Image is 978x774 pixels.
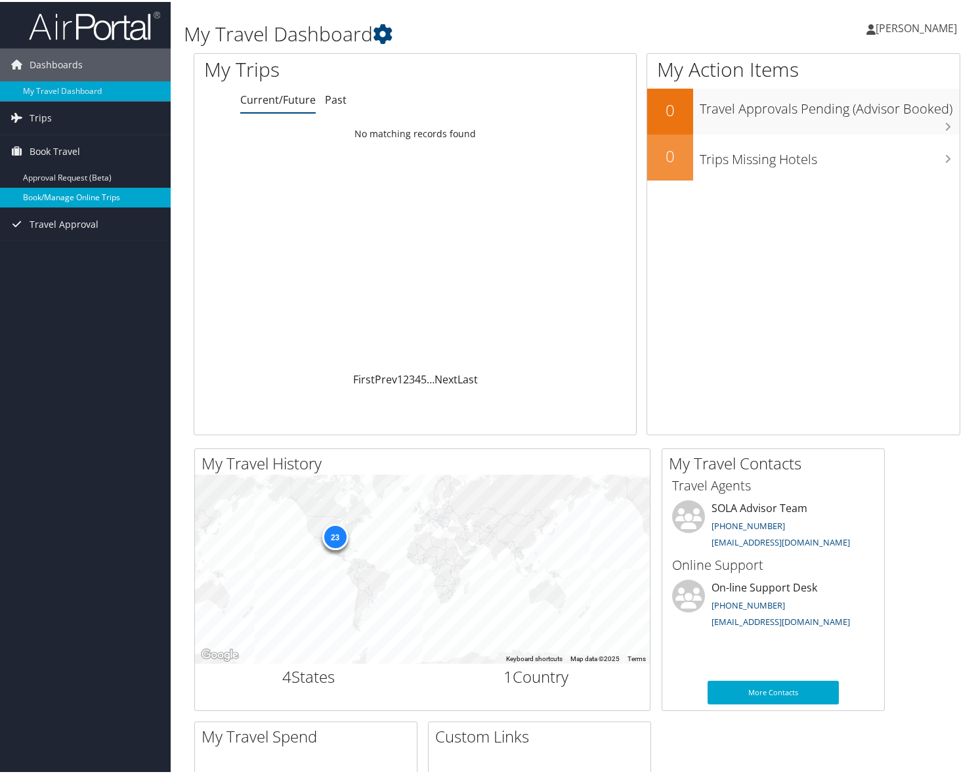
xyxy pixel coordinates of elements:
a: Next [435,370,457,385]
h2: 0 [647,143,693,165]
td: No matching records found [194,120,636,144]
button: Keyboard shortcuts [506,653,563,662]
h2: My Travel Contacts [669,450,884,473]
h2: 0 [647,97,693,119]
a: 2 [403,370,409,385]
a: Open this area in Google Maps (opens a new window) [198,645,242,662]
h3: Online Support [672,554,874,572]
h2: States [205,664,413,686]
a: [EMAIL_ADDRESS][DOMAIN_NAME] [712,534,850,546]
span: Trips [30,100,52,133]
h2: Custom Links [435,723,650,746]
img: Google [198,645,242,662]
li: SOLA Advisor Team [666,498,881,552]
h3: Travel Agents [672,475,874,493]
span: [PERSON_NAME] [876,19,957,33]
a: [PHONE_NUMBER] [712,518,785,530]
a: Past [325,91,347,105]
h1: My Travel Dashboard [184,18,708,46]
div: 23 [322,522,348,548]
h3: Travel Approvals Pending (Advisor Booked) [700,91,960,116]
h2: My Travel Spend [202,723,417,746]
span: Map data ©2025 [570,653,620,660]
h2: My Travel History [202,450,650,473]
a: 0Travel Approvals Pending (Advisor Booked) [647,87,960,133]
a: [PERSON_NAME] [866,7,970,46]
span: … [427,370,435,385]
a: First [353,370,375,385]
a: Terms (opens in new tab) [627,653,646,660]
span: 4 [282,664,291,685]
li: On-line Support Desk [666,578,881,632]
a: Prev [375,370,397,385]
h1: My Action Items [647,54,960,81]
h1: My Trips [204,54,442,81]
a: [PHONE_NUMBER] [712,597,785,609]
a: 5 [421,370,427,385]
span: Book Travel [30,133,80,166]
a: 0Trips Missing Hotels [647,133,960,179]
img: airportal-logo.png [29,9,160,39]
a: Last [457,370,478,385]
a: 3 [409,370,415,385]
span: 1 [503,664,513,685]
a: More Contacts [708,679,839,702]
a: 4 [415,370,421,385]
a: 1 [397,370,403,385]
span: Travel Approval [30,206,98,239]
a: [EMAIL_ADDRESS][DOMAIN_NAME] [712,614,850,626]
a: Current/Future [240,91,316,105]
span: Dashboards [30,47,83,79]
h2: Country [433,664,641,686]
h3: Trips Missing Hotels [700,142,960,167]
